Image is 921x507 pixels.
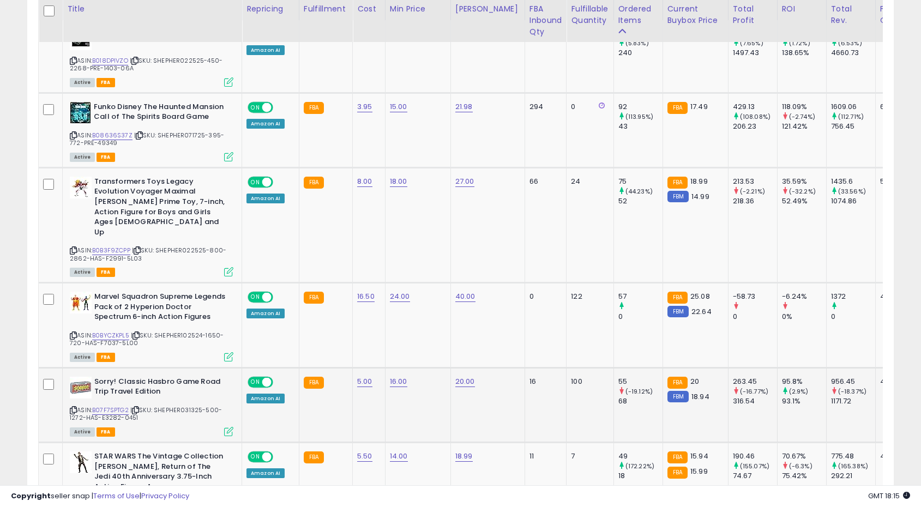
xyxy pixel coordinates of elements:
small: (33.56%) [838,187,866,196]
div: 95.8% [782,377,826,387]
div: 18 [618,471,663,481]
strong: Copyright [11,491,51,501]
div: 4660.73 [831,48,875,58]
div: 1609.06 [831,102,875,112]
div: 5.37 [880,177,918,186]
b: Marvel Squadron Supreme Legends Pack of 2 Hyperion Doctor Spectrum 6-inch Action Figures [94,292,227,325]
div: 92 [618,102,663,112]
div: 0 [571,102,605,112]
div: 55 [618,377,663,387]
div: [PERSON_NAME] [455,3,520,15]
div: 1497.43 [733,48,777,58]
img: 41e9UQUGxmL._SL40_.jpg [70,292,92,313]
div: Amazon AI [246,309,285,318]
span: All listings currently available for purchase on Amazon [70,427,95,437]
small: FBA [304,451,324,463]
div: 11 [529,451,558,461]
div: 24 [571,177,605,186]
a: 15.00 [390,101,407,112]
span: All listings currently available for purchase on Amazon [70,78,95,87]
span: 18.94 [691,391,709,402]
div: ROI [782,3,822,15]
div: ASIN: [70,377,233,435]
div: -6.24% [782,292,826,301]
small: (-6.3%) [789,462,812,470]
a: 5.50 [357,451,372,462]
span: 20 [690,376,699,387]
small: FBM [667,306,689,317]
span: All listings currently available for purchase on Amazon [70,153,95,162]
div: 240 [618,48,663,58]
span: ON [249,178,262,187]
span: | SKU: SHEPHER102524-1650-720-HAS-F7037-5L00 [70,331,224,347]
span: ON [249,293,262,302]
span: ON [249,102,262,112]
div: -58.73 [733,292,777,301]
div: Amazon AI [246,119,285,129]
a: 5.00 [357,376,372,387]
a: B018DPIVZO [92,56,128,65]
small: (108.08%) [740,112,770,121]
div: 68 [618,396,663,406]
span: | SKU: SHEPHER071725-395-772-PRE-49349 [70,131,224,147]
a: B0BYCZKPL5 [92,331,129,340]
div: 100 [571,377,605,387]
span: 17.49 [690,101,708,112]
a: 27.00 [455,176,474,187]
small: (172.22%) [625,462,654,470]
div: 43 [618,122,663,131]
a: 16.00 [390,376,407,387]
div: 57 [618,292,663,301]
div: 75 [618,177,663,186]
img: 41nvt7zxceL._SL40_.jpg [70,177,92,198]
div: Cost [357,3,381,15]
span: All listings currently available for purchase on Amazon [70,353,95,362]
div: 294 [529,102,558,112]
a: 40.00 [455,291,475,302]
small: (2.9%) [789,387,809,396]
div: Total Profit [733,3,773,26]
div: 0 [529,292,558,301]
small: FBA [304,177,324,189]
span: FBA [97,153,115,162]
small: (6.53%) [838,39,862,47]
b: Funko Disney The Haunted Mansion Call of The Spirits Board Game [94,102,226,125]
small: (-2.74%) [789,112,815,121]
a: 20.00 [455,376,475,387]
span: | SKU: SHEPHER022525-800-2862-HAS-F2991-5L03 [70,246,226,262]
span: FBA [97,268,115,277]
small: FBA [304,377,324,389]
span: OFF [272,452,289,462]
img: 51XiZ2s6BqL._SL40_.jpg [70,377,92,399]
span: ON [249,377,262,387]
div: Title [67,3,237,15]
div: 93.1% [782,396,826,406]
div: 75.42% [782,471,826,481]
div: 138.65% [782,48,826,58]
div: ASIN: [70,292,233,360]
div: 52.49% [782,196,826,206]
span: | SKU: SHEPHER022525-450-2268-PRE-1403-06A [70,56,222,73]
div: 1372 [831,292,875,301]
div: Min Price [390,3,446,15]
a: 18.99 [455,451,473,462]
span: 25.08 [690,291,710,301]
span: ON [249,452,262,462]
a: B0B3F9ZCPP [92,246,130,255]
div: 775.48 [831,451,875,461]
a: 21.98 [455,101,473,112]
div: 213.53 [733,177,777,186]
a: B08636S37Z [92,131,133,140]
div: 70.67% [782,451,826,461]
div: Fulfillment [304,3,348,15]
small: FBM [667,391,689,402]
div: 121.42% [782,122,826,131]
div: 1171.72 [831,396,875,406]
div: 4.15 [880,451,918,461]
div: seller snap | | [11,491,189,502]
a: Privacy Policy [141,491,189,501]
small: (-32.2%) [789,187,816,196]
div: ASIN: [70,177,233,275]
div: 263.45 [733,377,777,387]
img: 51HksXVNMJL._SL40_.jpg [70,102,91,124]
